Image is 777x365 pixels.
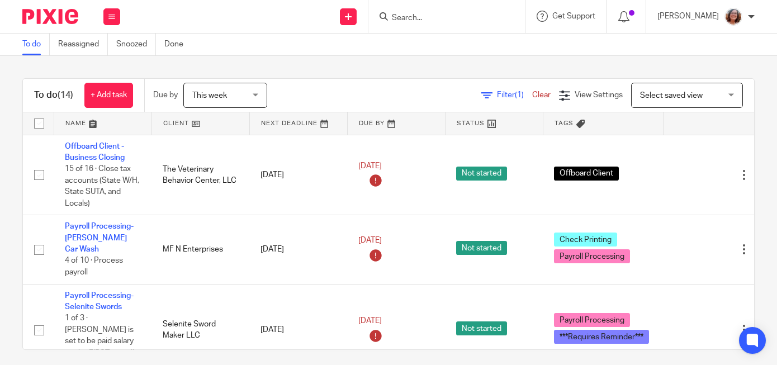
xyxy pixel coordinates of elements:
[640,92,703,99] span: Select saved view
[554,167,619,181] span: Offboard Client
[84,83,133,108] a: + Add task
[456,241,507,255] span: Not started
[456,321,507,335] span: Not started
[22,9,78,24] img: Pixie
[575,91,623,99] span: View Settings
[554,233,617,247] span: Check Printing
[65,292,134,311] a: Payroll Processing-Selenite Swords
[22,34,50,55] a: To do
[554,249,630,263] span: Payroll Processing
[358,162,382,170] span: [DATE]
[192,92,227,99] span: This week
[153,89,178,101] p: Due by
[456,167,507,181] span: Not started
[65,222,134,253] a: Payroll Processing-[PERSON_NAME] Car Wash
[497,91,532,99] span: Filter
[249,135,347,215] td: [DATE]
[164,34,192,55] a: Done
[358,317,382,325] span: [DATE]
[65,165,139,207] span: 15 of 16 · Close tax accounts (State W/H, State SUTA, and Locals)
[515,91,524,99] span: (1)
[532,91,551,99] a: Clear
[554,313,630,327] span: Payroll Processing
[358,236,382,244] span: [DATE]
[116,34,156,55] a: Snoozed
[58,91,73,99] span: (14)
[552,12,595,20] span: Get Support
[151,135,249,215] td: The Veterinary Behavior Center, LLC
[65,143,125,162] a: Offboard Client - Business Closing
[724,8,742,26] img: LB%20Reg%20Headshot%208-2-23.jpg
[151,215,249,284] td: MF N Enterprises
[249,215,347,284] td: [DATE]
[391,13,491,23] input: Search
[657,11,719,22] p: [PERSON_NAME]
[555,120,574,126] span: Tags
[65,257,123,277] span: 4 of 10 · Process payroll
[34,89,73,101] h1: To do
[58,34,108,55] a: Reassigned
